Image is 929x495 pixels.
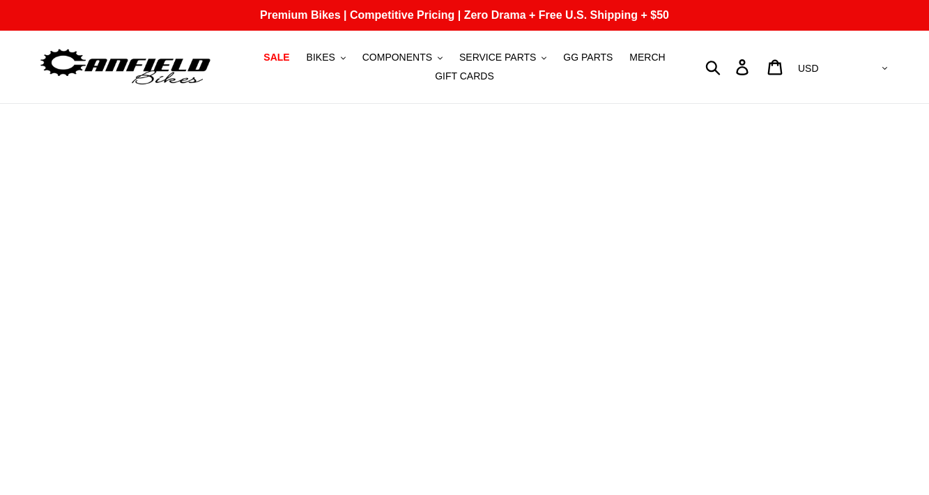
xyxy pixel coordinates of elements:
[556,48,620,67] a: GG PARTS
[629,52,665,63] span: MERCH
[459,52,536,63] span: SERVICE PARTS
[362,52,432,63] span: COMPONENTS
[622,48,672,67] a: MERCH
[563,52,613,63] span: GG PARTS
[307,52,335,63] span: BIKES
[263,52,289,63] span: SALE
[355,48,450,67] button: COMPONENTS
[435,70,494,82] span: GIFT CARDS
[256,48,296,67] a: SALE
[452,48,553,67] button: SERVICE PARTS
[300,48,353,67] button: BIKES
[428,67,501,86] a: GIFT CARDS
[38,45,213,89] img: Canfield Bikes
